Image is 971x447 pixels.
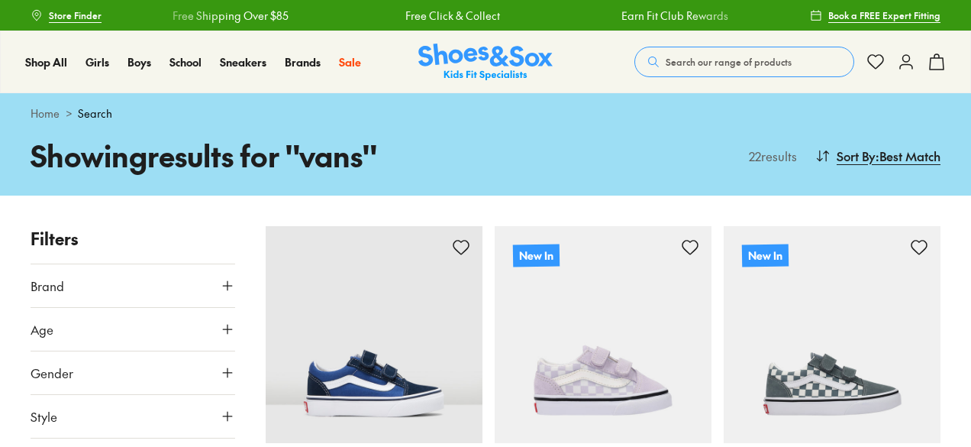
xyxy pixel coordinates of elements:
span: Search our range of products [666,55,792,69]
a: Brands [285,54,321,70]
span: : Best Match [876,147,940,165]
button: Brand [31,264,235,307]
p: 22 results [743,147,797,165]
span: Gender [31,364,73,382]
span: Book a FREE Expert Fitting [828,8,940,22]
p: New In [742,244,789,267]
a: Sale [339,54,361,70]
img: SNS_Logo_Responsive.svg [418,44,553,81]
span: Brand [31,277,64,295]
a: Store Finder [31,2,102,29]
a: Shop All [25,54,67,70]
a: Girls [85,54,109,70]
button: Age [31,308,235,351]
span: Age [31,320,53,338]
button: Sort By:Best Match [815,139,940,173]
button: Search our range of products [634,47,854,77]
span: Search [78,105,112,121]
a: Free Click & Collect [405,8,499,24]
div: > [31,105,940,121]
a: Book a FREE Expert Fitting [810,2,940,29]
a: Shoes & Sox [418,44,553,81]
h1: Showing results for " vans " [31,134,485,177]
p: New In [513,244,560,267]
a: Free Shipping Over $85 [172,8,288,24]
a: New In [724,226,940,443]
a: Earn Fit Club Rewards [621,8,727,24]
a: New In [495,226,711,443]
span: Store Finder [49,8,102,22]
a: Home [31,105,60,121]
button: Gender [31,351,235,394]
span: Sort By [837,147,876,165]
a: Boys [127,54,151,70]
a: Sneakers [220,54,266,70]
span: Style [31,407,57,426]
button: Style [31,395,235,438]
p: Filters [31,226,235,251]
a: School [169,54,202,70]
